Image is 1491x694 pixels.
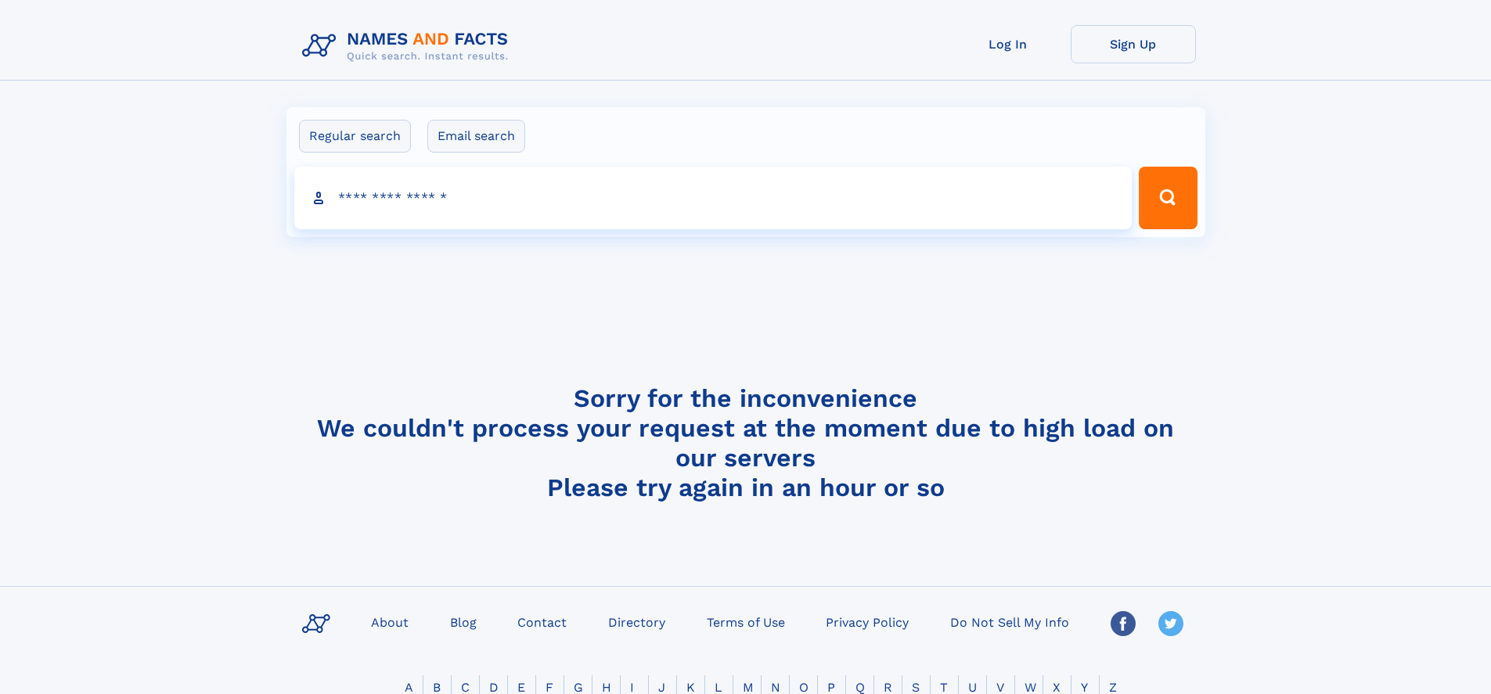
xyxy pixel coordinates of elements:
a: Sign Up [1071,25,1196,63]
button: Search Button [1139,167,1197,229]
img: Logo Names and Facts [296,25,521,67]
a: Terms of Use [700,610,791,633]
img: Twitter [1158,611,1183,636]
a: Directory [602,610,672,633]
label: Regular search [299,120,411,153]
img: Facebook [1111,611,1136,636]
a: Privacy Policy [819,610,915,633]
a: Log In [945,25,1071,63]
a: Do Not Sell My Info [944,610,1075,633]
input: search input [294,167,1133,229]
a: Blog [444,610,483,633]
h4: Sorry for the inconvenience We couldn't process your request at the moment due to high load on ou... [296,383,1196,502]
a: Contact [511,610,573,633]
label: Email search [427,120,525,153]
a: About [365,610,415,633]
